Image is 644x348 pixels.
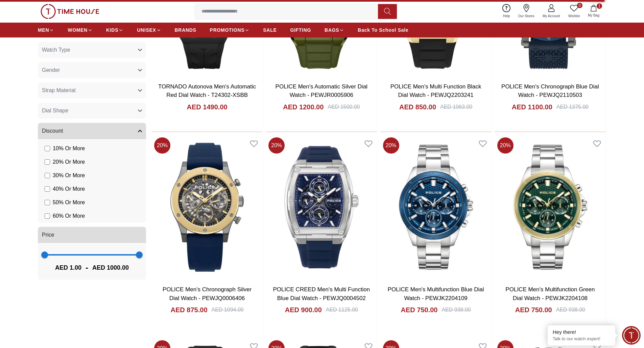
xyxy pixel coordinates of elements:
[187,102,228,112] h4: AED 1490.00
[358,24,408,36] a: Back To School Sale
[273,286,370,301] a: POLICE CREED Men's Multi Function Blue Dial Watch - PEWJQ0004502
[564,3,584,20] a: 0Wishlist
[495,135,606,280] img: POLICE Men's Multifunction Green Dial Watch - PEWJK2204108
[106,24,123,36] a: KIDS
[175,24,196,36] a: BRANDS
[276,83,368,99] a: POLICE Men's Automatic Silver Dial Watch - PEWJR0005906
[283,102,324,112] h4: AED 1200.00
[53,171,85,180] span: 30 % Or More
[68,24,93,36] a: WOMEN
[553,336,610,342] p: Talk to our watch expert!
[325,24,344,36] a: BAGS
[388,286,484,301] a: POLICE Men's Multifunction Blue Dial Watch - PEWJK2204109
[501,83,599,99] a: POLICE Men's Chronograph Blue Dial Watch - PEWJQ2110503
[290,24,311,36] a: GIFTING
[137,24,161,36] a: UNISEX
[328,103,360,111] div: AED 1500.00
[151,135,263,280] img: POLICE Men's Chronograph Silver Dial Watch - PEWJQ0006406
[68,27,88,33] span: WOMEN
[266,135,377,280] img: POLICE CREED Men's Multi Function Blue Dial Watch - PEWJQ0004502
[38,42,146,58] button: Watch Type
[42,46,70,54] span: Watch Type
[45,159,50,165] input: 20% Or More
[399,102,436,112] h4: AED 850.00
[154,137,170,154] span: 20 %
[38,24,54,36] a: MEN
[210,24,250,36] a: PROMOTIONS
[325,27,339,33] span: BAGS
[55,263,81,272] span: AED 1.00
[553,329,610,336] div: Hey there!
[566,14,582,19] span: Wishlist
[53,212,85,220] span: 60 % Or More
[390,83,481,99] a: POLICE Men's Multi Function Black Dial Watch - PEWJQ2203241
[556,306,585,314] div: AED 938.00
[285,305,322,315] h4: AED 900.00
[42,107,68,115] span: Dial Shape
[497,137,514,154] span: 20 %
[516,14,537,19] span: Our Stores
[158,83,256,99] a: TORNADO Autonova Men's Automatic Red Dial Watch - T24302-XSBB
[106,27,118,33] span: KIDS
[45,200,50,205] input: 50% Or More
[358,27,408,33] span: Back To School Sale
[38,27,49,33] span: MEN
[42,231,54,239] span: Price
[38,82,146,99] button: Strap Material
[81,262,92,273] span: -
[622,326,641,345] div: Chat Widget
[556,103,589,111] div: AED 1375.00
[45,173,50,178] input: 30% Or More
[442,306,471,314] div: AED 938.00
[92,263,129,272] span: AED 1000.00
[585,13,602,18] span: My Bag
[540,14,563,19] span: My Account
[53,144,85,153] span: 10 % Or More
[45,213,50,219] input: 60% Or More
[263,24,277,36] a: SALE
[45,186,50,192] input: 40% Or More
[401,305,438,315] h4: AED 750.00
[263,27,277,33] span: SALE
[38,103,146,119] button: Dial Shape
[42,127,63,135] span: Discount
[53,198,85,207] span: 50 % Or More
[45,146,50,151] input: 10% Or More
[514,3,539,20] a: Our Stores
[210,27,245,33] span: PROMOTIONS
[515,305,552,315] h4: AED 750.00
[53,185,85,193] span: 40 % Or More
[53,158,85,166] span: 20 % Or More
[38,62,146,78] button: Gender
[41,4,99,19] img: ...
[505,286,595,301] a: POLICE Men's Multifunction Green Dial Watch - PEWJK2204108
[512,102,552,112] h4: AED 1100.00
[584,3,603,19] button: 1My Bag
[326,306,358,314] div: AED 1125.00
[577,3,582,8] span: 0
[42,86,76,95] span: Strap Material
[290,27,311,33] span: GIFTING
[268,137,285,154] span: 20 %
[38,227,146,243] button: Price
[163,286,252,301] a: POLICE Men's Chronograph Silver Dial Watch - PEWJQ0006406
[380,135,492,280] img: POLICE Men's Multifunction Blue Dial Watch - PEWJK2204109
[383,137,399,154] span: 20 %
[212,306,244,314] div: AED 1094.00
[597,3,602,9] span: 1
[171,305,208,315] h4: AED 875.00
[175,27,196,33] span: BRANDS
[38,123,146,139] button: Discount
[440,103,472,111] div: AED 1063.00
[137,27,156,33] span: UNISEX
[500,14,513,19] span: Help
[42,66,60,74] span: Gender
[499,3,514,20] a: Help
